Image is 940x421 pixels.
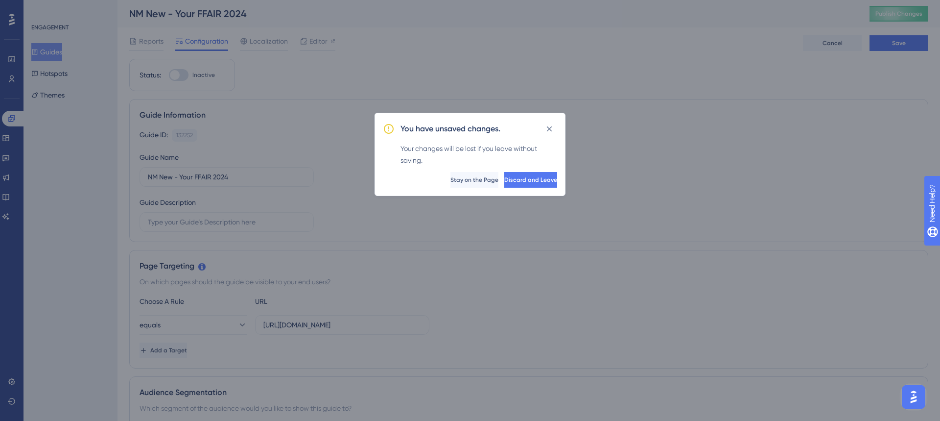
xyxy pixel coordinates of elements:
[450,176,498,184] span: Stay on the Page
[400,143,557,166] div: Your changes will be lost if you leave without saving.
[23,2,61,14] span: Need Help?
[400,123,500,135] h2: You have unsaved changes.
[899,382,928,412] iframe: UserGuiding AI Assistant Launcher
[504,176,557,184] span: Discard and Leave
